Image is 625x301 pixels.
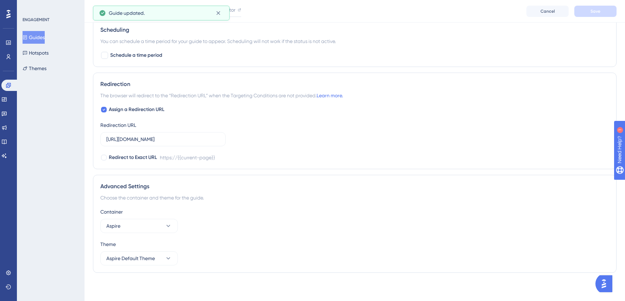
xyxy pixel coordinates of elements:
button: Cancel [526,6,569,17]
span: The browser will redirect to the “Redirection URL” when the Targeting Conditions are not provided. [100,91,343,100]
button: Aspire Default Theme [100,251,178,265]
button: Guides [23,31,45,44]
span: Cancel [540,8,555,14]
button: Save [574,6,617,17]
div: 1 [49,4,51,9]
span: Aspire Default Theme [106,254,155,263]
button: Hotspots [23,47,49,59]
span: Schedule a time period [110,51,162,60]
span: Assign a Redirection URL [109,105,164,114]
div: Advanced Settings [100,182,609,191]
div: Container [100,208,609,216]
span: Guide updated. [109,9,145,17]
input: https://www.example.com/ [106,135,220,143]
span: Redirect to Exact URL [109,153,157,162]
div: Redirection URL [100,121,136,129]
iframe: UserGuiding AI Assistant Launcher [595,273,617,294]
span: Aspire [106,222,120,230]
a: Learn more. [317,93,343,98]
div: https://{{current-page}} [160,153,215,162]
span: Save [590,8,600,14]
div: Choose the container and theme for the guide. [100,193,609,202]
div: You can schedule a time period for your guide to appear. Scheduling will not work if the status i... [100,37,609,45]
button: Aspire [100,219,178,233]
div: Theme [100,240,609,248]
button: Themes [23,62,46,75]
div: ENGAGEMENT [23,17,49,23]
span: Need Help? [17,2,44,10]
div: Scheduling [100,26,609,34]
div: Redirection [100,80,609,88]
